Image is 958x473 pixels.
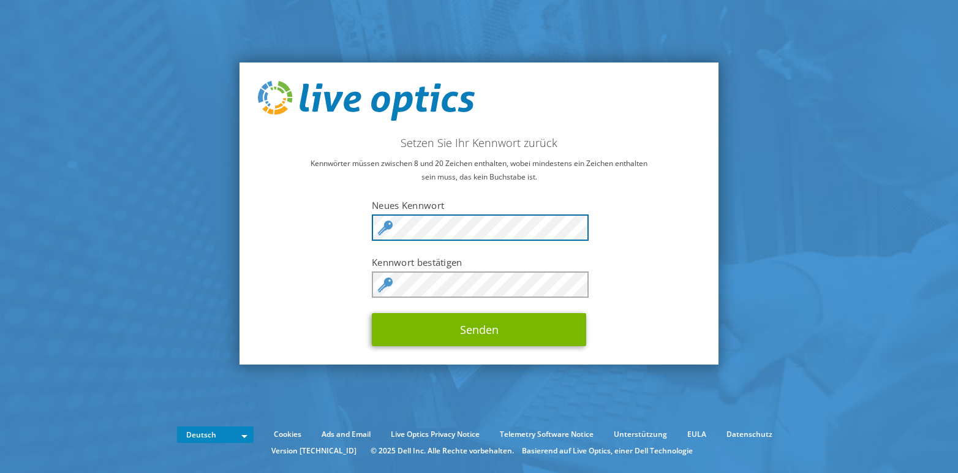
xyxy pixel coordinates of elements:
li: Basierend auf Live Optics, einer Dell Technologie [522,444,693,458]
h2: Setzen Sie Ihr Kennwort zurück [258,136,700,149]
label: Neues Kennwort [372,199,586,211]
a: EULA [678,428,715,441]
a: Datenschutz [717,428,782,441]
a: Live Optics Privacy Notice [382,428,489,441]
a: Ads and Email [312,428,380,441]
label: Kennwort bestätigen [372,256,586,268]
button: Senden [372,313,586,346]
a: Cookies [265,428,311,441]
a: Unterstützung [605,428,676,441]
a: Telemetry Software Notice [491,428,603,441]
li: Version [TECHNICAL_ID] [265,444,363,458]
img: live_optics_svg.svg [258,81,475,121]
p: Kennwörter müssen zwischen 8 und 20 Zeichen enthalten, wobei mindestens ein Zeichen enthalten sei... [258,157,700,184]
li: © 2025 Dell Inc. Alle Rechte vorbehalten. [364,444,520,458]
